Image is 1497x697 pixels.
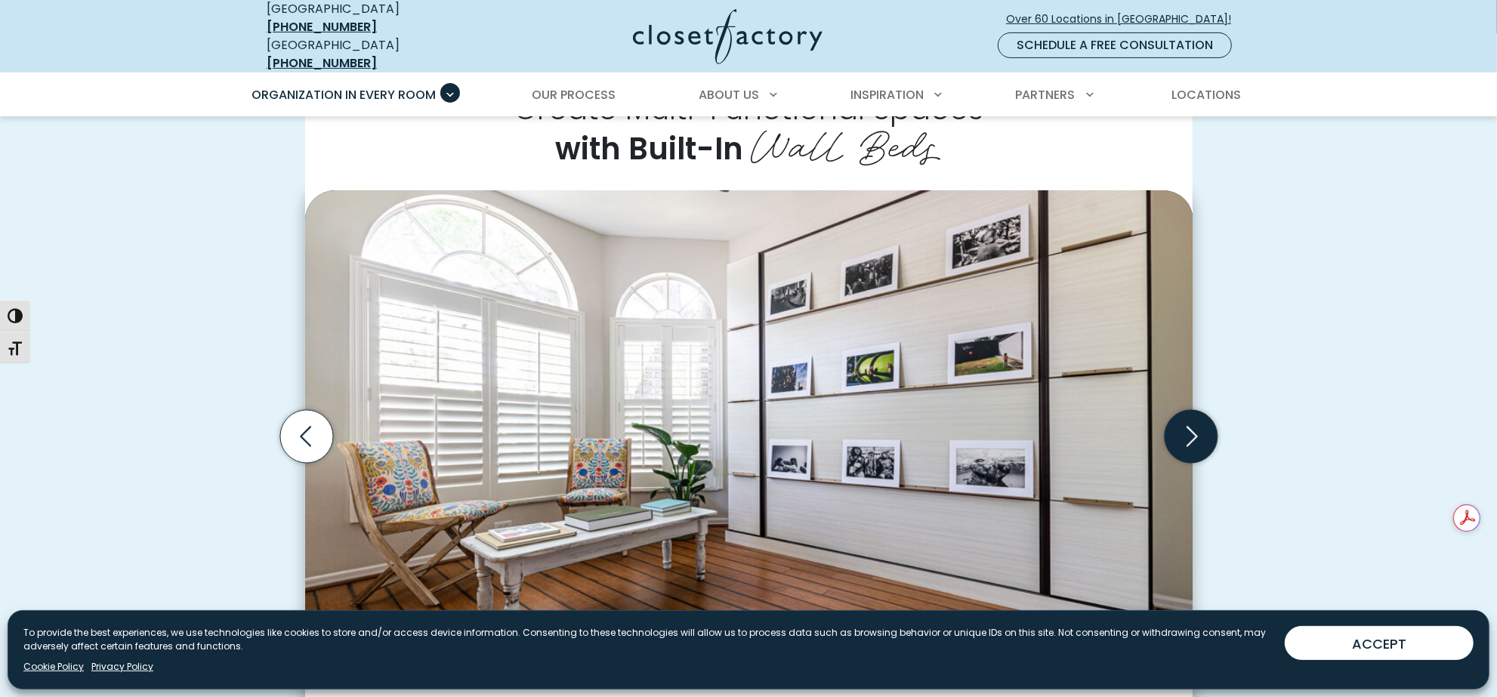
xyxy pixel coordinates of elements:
span: with Built-In [556,128,744,170]
span: Inspiration [850,86,924,103]
span: Our Process [532,86,616,103]
button: Previous slide [274,404,339,469]
a: [PHONE_NUMBER] [267,18,377,35]
a: Schedule a Free Consultation [998,32,1232,58]
div: [GEOGRAPHIC_DATA] [267,36,486,72]
img: Closet Factory Logo [633,9,823,64]
a: Over 60 Locations in [GEOGRAPHIC_DATA]! [1005,6,1244,32]
a: Cookie Policy [23,660,84,674]
button: Next slide [1159,404,1224,469]
span: Organization in Every Room [252,86,436,103]
span: Locations [1171,86,1241,103]
span: Wall Beds [752,112,942,172]
nav: Primary Menu [241,74,1256,116]
a: [PHONE_NUMBER] [267,54,377,72]
span: Over 60 Locations in [GEOGRAPHIC_DATA]! [1006,11,1243,27]
img: Wall bed disguised as a photo gallery installation [305,190,1193,655]
a: Privacy Policy [91,660,153,674]
p: To provide the best experiences, we use technologies like cookies to store and/or access device i... [23,626,1273,653]
button: ACCEPT [1285,626,1474,660]
span: Partners [1016,86,1076,103]
span: About Us [699,86,759,103]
